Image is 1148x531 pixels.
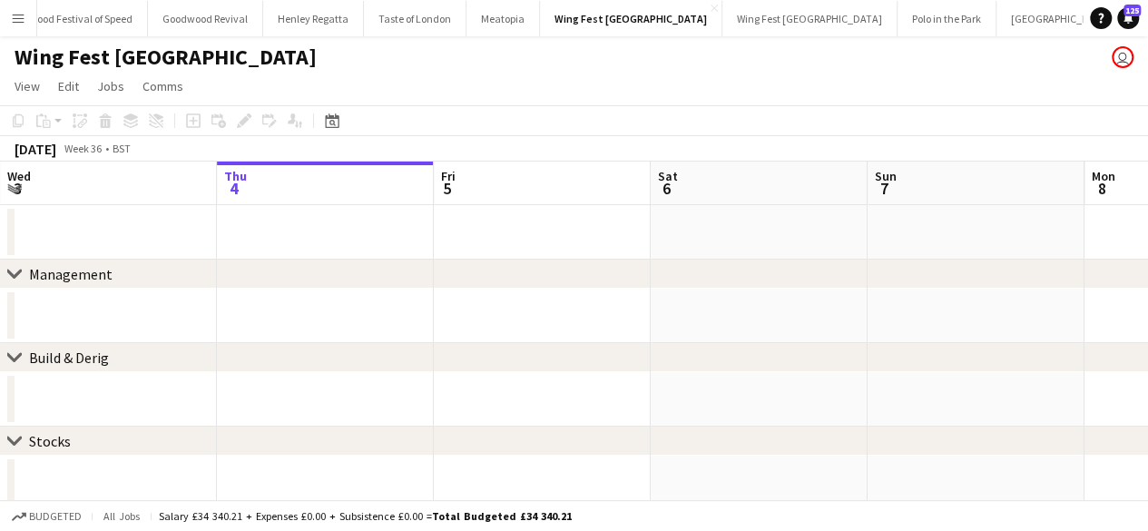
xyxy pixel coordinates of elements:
div: Build & Derig [29,349,109,367]
button: [GEOGRAPHIC_DATA] [996,1,1126,36]
button: Budgeted [9,506,84,526]
span: 3 [5,178,31,199]
span: 4 [221,178,247,199]
app-user-avatar: Gorilla Staffing [1112,46,1133,68]
span: Edit [58,78,79,94]
div: Stocks [29,432,71,450]
span: 8 [1089,178,1115,199]
div: [DATE] [15,140,56,158]
button: Polo in the Park [898,1,996,36]
span: 5 [438,178,456,199]
span: 6 [655,178,678,199]
span: Total Budgeted £34 340.21 [432,509,572,523]
a: Jobs [90,74,132,98]
span: Jobs [97,78,124,94]
span: 7 [872,178,897,199]
span: Thu [224,168,247,184]
span: All jobs [100,509,143,523]
span: Sat [658,168,678,184]
button: Meatopia [466,1,540,36]
a: Comms [135,74,191,98]
div: Management [29,265,113,283]
button: Goodwood Revival [148,1,263,36]
span: 125 [1123,5,1141,16]
span: Mon [1092,168,1115,184]
div: BST [113,142,131,155]
span: Budgeted [29,510,82,523]
button: Wing Fest [GEOGRAPHIC_DATA] [722,1,898,36]
button: Wing Fest [GEOGRAPHIC_DATA] [540,1,722,36]
h1: Wing Fest [GEOGRAPHIC_DATA] [15,44,317,71]
button: Taste of London [364,1,466,36]
div: Salary £34 340.21 + Expenses £0.00 + Subsistence £0.00 = [159,509,572,523]
a: Edit [51,74,86,98]
span: Sun [875,168,897,184]
span: Wed [7,168,31,184]
a: 125 [1117,7,1139,29]
span: Fri [441,168,456,184]
span: Week 36 [60,142,105,155]
span: View [15,78,40,94]
button: Henley Regatta [263,1,364,36]
a: View [7,74,47,98]
span: Comms [142,78,183,94]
